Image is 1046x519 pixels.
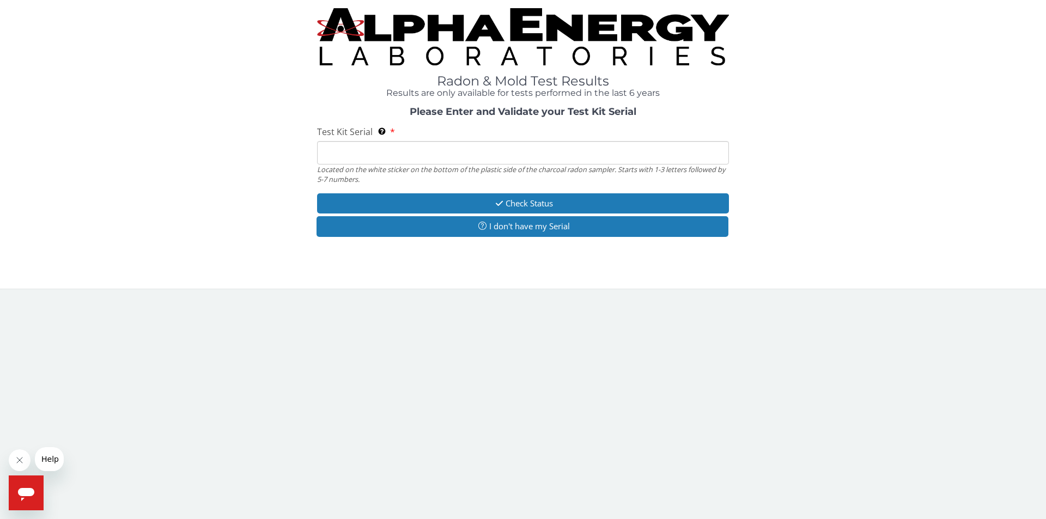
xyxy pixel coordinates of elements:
[317,193,729,213] button: Check Status
[410,106,636,118] strong: Please Enter and Validate your Test Kit Serial
[35,447,64,471] iframe: Message from company
[9,475,44,510] iframe: Button to launch messaging window
[317,164,729,185] div: Located on the white sticker on the bottom of the plastic side of the charcoal radon sampler. Sta...
[317,74,729,88] h1: Radon & Mold Test Results
[317,88,729,98] h4: Results are only available for tests performed in the last 6 years
[317,216,728,236] button: I don't have my Serial
[317,126,373,138] span: Test Kit Serial
[9,449,31,471] iframe: Close message
[317,8,729,65] img: TightCrop.jpg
